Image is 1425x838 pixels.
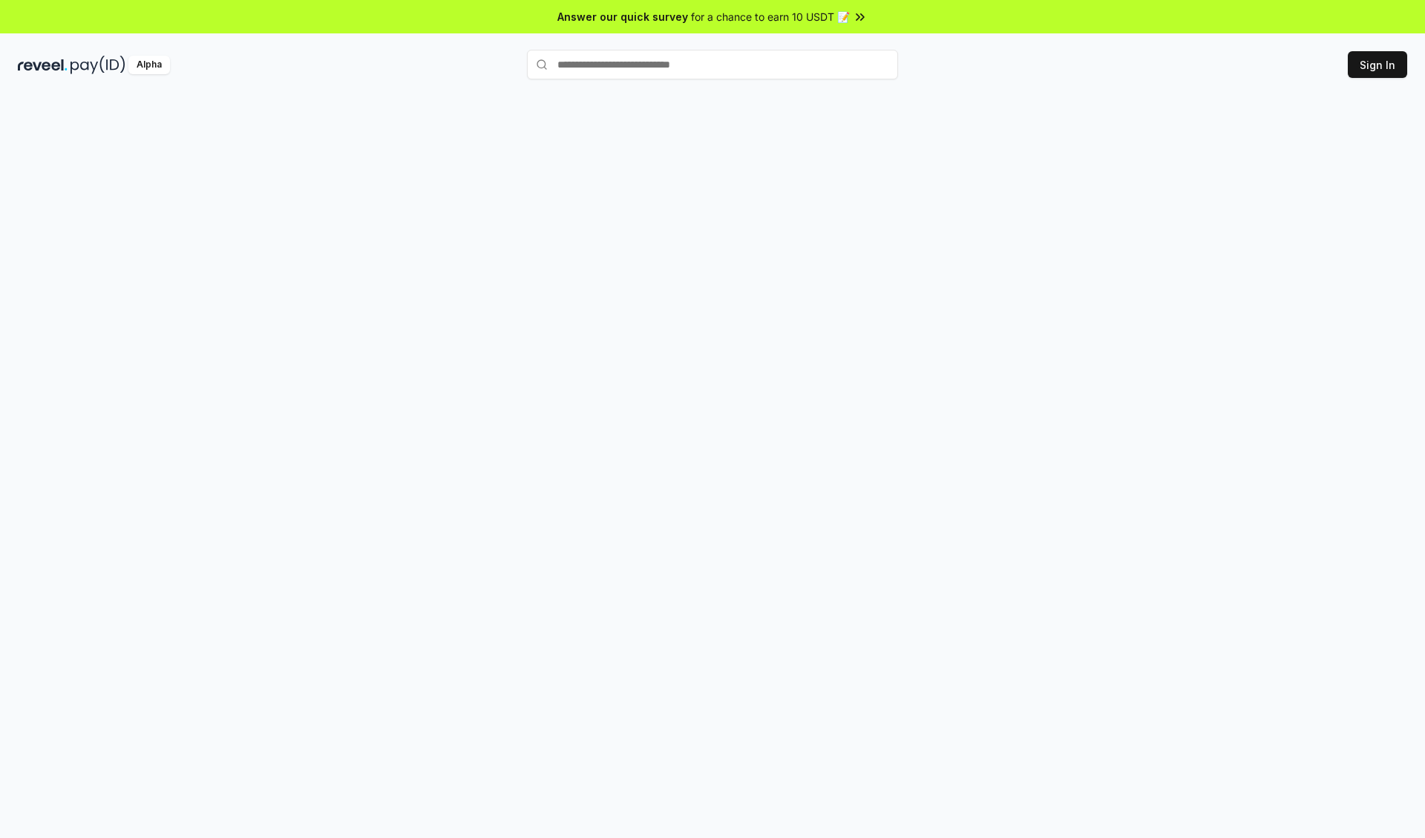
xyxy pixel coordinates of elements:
div: Alpha [128,56,170,74]
span: Answer our quick survey [557,9,688,24]
span: for a chance to earn 10 USDT 📝 [691,9,850,24]
img: reveel_dark [18,56,68,74]
img: pay_id [71,56,125,74]
button: Sign In [1348,51,1407,78]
